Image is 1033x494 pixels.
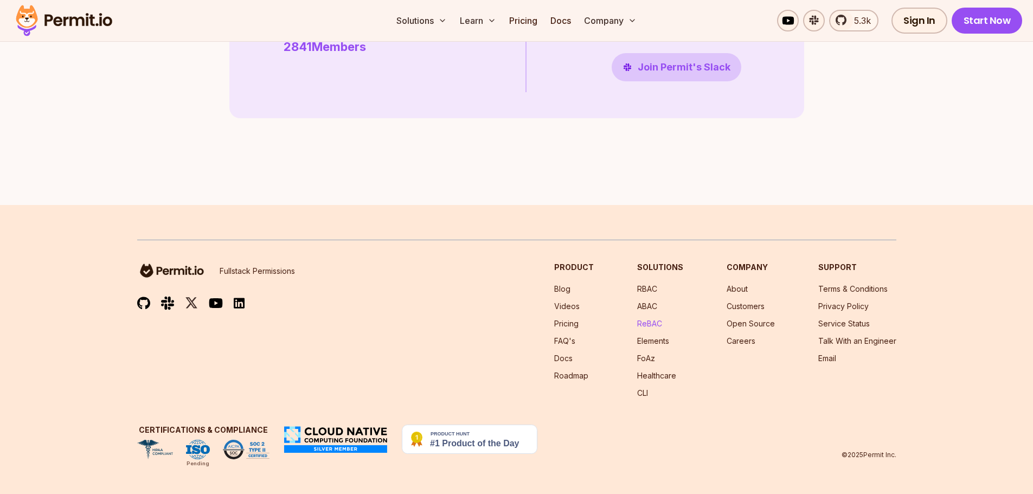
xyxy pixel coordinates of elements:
a: Open Source [727,319,775,328]
a: Talk With an Engineer [818,336,896,345]
h3: Product [554,262,594,273]
img: github [137,297,150,310]
a: Pricing [554,319,579,328]
a: Roadmap [554,371,588,380]
a: Sign In [891,8,947,34]
h3: Solutions [637,262,683,273]
a: Terms & Conditions [818,284,888,293]
a: Privacy Policy [818,301,869,311]
a: ReBAC [637,319,662,328]
a: Healthcare [637,371,676,380]
a: RBAC [637,284,657,293]
a: ABAC [637,301,657,311]
div: Pending [187,459,209,468]
a: Customers [727,301,765,311]
button: Solutions [392,10,451,31]
img: Permit logo [11,2,117,39]
img: ISO [186,440,210,459]
img: twitter [185,296,198,310]
a: Pricing [505,10,542,31]
h3: Company [727,262,775,273]
h3: Support [818,262,896,273]
a: About [727,284,748,293]
a: Email [818,354,836,363]
img: linkedin [234,297,245,310]
a: Elements [637,336,669,345]
button: Learn [455,10,501,31]
img: SOC [223,440,270,459]
a: Careers [727,336,755,345]
a: Docs [554,354,573,363]
a: Service Status [818,319,870,328]
p: Fullstack Permissions [220,266,295,277]
a: Blog [554,284,570,293]
a: 5.3k [829,10,878,31]
img: logo [137,262,207,279]
h3: Certifications & Compliance [137,425,270,435]
a: Docs [546,10,575,31]
img: HIPAA [137,440,173,459]
span: 5.3k [848,14,871,27]
a: Videos [554,301,580,311]
a: FoAz [637,354,655,363]
p: 2841 Members [284,38,440,56]
img: slack [161,296,174,310]
img: youtube [209,297,223,309]
button: Company [580,10,641,31]
a: FAQ's [554,336,575,345]
a: Join Permit's Slack [612,53,741,81]
a: CLI [637,388,648,397]
p: © 2025 Permit Inc. [842,451,896,459]
a: Start Now [952,8,1023,34]
img: Permit.io - Never build permissions again | Product Hunt [402,425,537,454]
